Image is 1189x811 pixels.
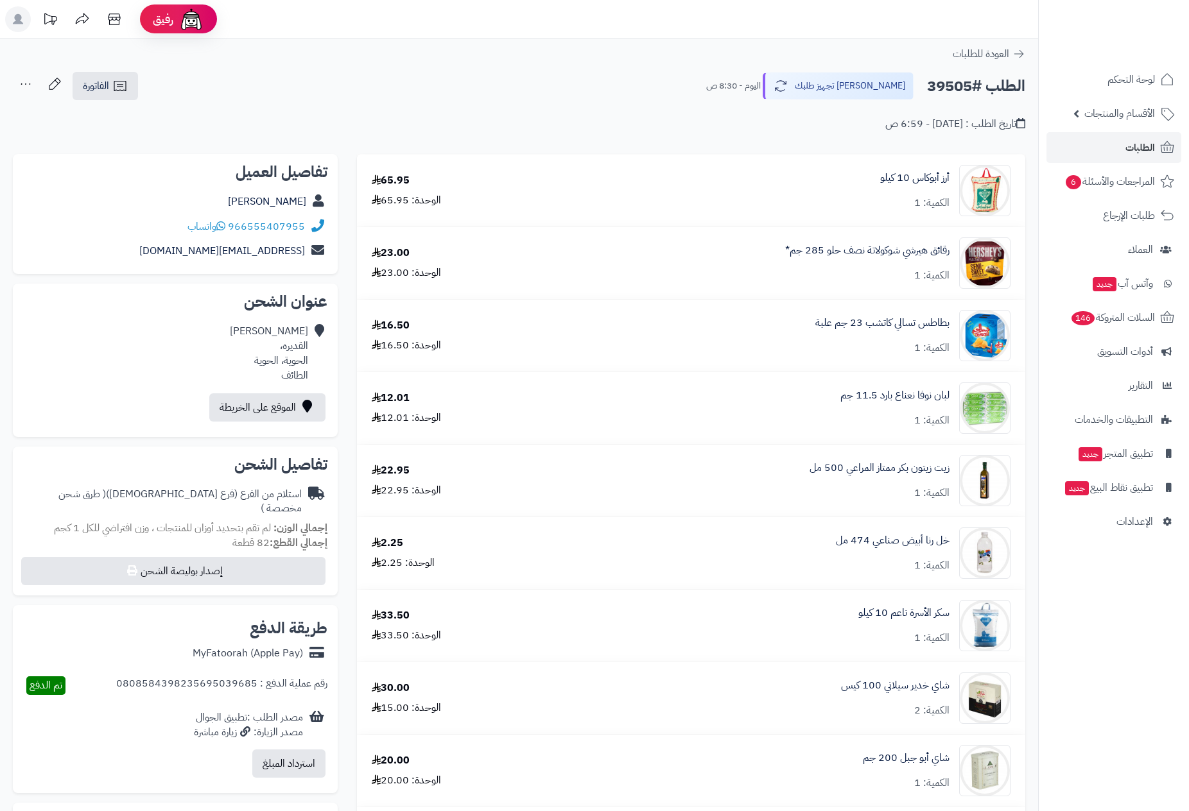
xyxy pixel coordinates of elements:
span: جديد [1093,277,1116,291]
a: المراجعات والأسئلة6 [1046,166,1181,197]
div: مصدر الطلب :تطبيق الجوال [194,710,303,740]
a: لبان نوفا نعناع بارد 11.5 جم [840,388,950,403]
div: استلام من الفرع (فرع [DEMOGRAPHIC_DATA]) [23,487,302,516]
span: وآتس آب [1091,275,1153,293]
a: وآتس آبجديد [1046,268,1181,299]
a: واتساب [187,219,225,234]
div: 30.00 [372,681,410,696]
a: لوحة التحكم [1046,64,1181,95]
a: تطبيق المتجرجديد [1046,438,1181,469]
span: تطبيق المتجر [1077,445,1153,463]
strong: إجمالي الوزن: [273,520,327,536]
div: رقم عملية الدفع : 0808584398235695039685 [116,676,327,695]
a: [EMAIL_ADDRESS][DOMAIN_NAME] [139,243,305,259]
a: أدوات التسويق [1046,336,1181,367]
button: استرداد المبلغ [252,749,325,778]
span: طلبات الإرجاع [1103,207,1155,225]
a: شاي خدير سيلاني 100 كيس [841,678,950,693]
div: الكمية: 2 [914,703,950,718]
a: السلات المتروكة146 [1046,302,1181,333]
div: 33.50 [372,608,410,623]
span: ( طرق شحن مخصصة ) [58,486,302,516]
a: خل رنا أبيض صناعي 474 مل [836,533,950,548]
div: الوحدة: 23.00 [372,266,441,280]
small: اليوم - 8:30 ص [706,80,761,92]
span: التقارير [1129,377,1153,395]
span: الفاتورة [83,78,109,94]
div: الكمية: 1 [914,413,950,428]
div: 65.95 [372,173,410,188]
span: تطبيق نقاط البيع [1064,479,1153,497]
span: لوحة التحكم [1107,71,1155,89]
div: 16.50 [372,318,410,333]
h2: عنوان الشحن [23,294,327,309]
div: الوحدة: 22.95 [372,483,441,498]
small: 82 قطعة [232,535,327,551]
div: الوحدة: 15.00 [372,701,441,715]
a: العملاء [1046,234,1181,265]
span: جديد [1065,481,1089,495]
a: 966555407955 [228,219,305,234]
div: الوحدة: 2.25 [372,556,435,570]
h2: تفاصيل العميل [23,164,327,180]
div: الكمية: 1 [914,268,950,283]
div: مصدر الزيارة: زيارة مباشرة [194,725,303,740]
span: أدوات التسويق [1097,343,1153,361]
a: أرز أبوكاس 10 كيلو [880,171,950,185]
a: سكر الأسرة ناعم 10 كيلو [858,606,950,620]
div: الوحدة: 20.00 [372,773,441,788]
span: العودة للطلبات [953,46,1009,62]
span: 146 [1072,311,1095,325]
a: الإعدادات [1046,506,1181,537]
a: شاي أبو جبل 200 جم [863,751,950,765]
img: 1664106064-Ono0D9PzzYLPIWFUMaSQglYHClbnF6ZYAG5vSfdZ-90x90.jpeg [960,600,1010,651]
div: الكمية: 1 [914,776,950,790]
h2: طريقة الدفع [250,620,327,636]
div: الكمية: 1 [914,558,950,573]
a: طلبات الإرجاع [1046,200,1181,231]
a: تطبيق نقاط البيعجديد [1046,472,1181,503]
span: السلات المتروكة [1070,309,1155,327]
span: لم تقم بتحديد أوزان للمنتجات ، وزن افتراضي للكل 1 كجم [54,520,271,536]
span: تم الدفع [30,678,62,693]
span: 6 [1066,175,1081,189]
img: 1664174778-20325-90x90.jpg [960,165,1010,216]
div: تاريخ الطلب : [DATE] - 6:59 ص [885,117,1025,132]
a: الطلبات [1046,132,1181,163]
div: الكمية: 1 [914,486,950,500]
span: الأقسام والمنتجات [1084,105,1155,123]
div: الوحدة: 65.95 [372,193,441,208]
a: رقائق هيرشي شوكولاتة نصف حلو 285 جم* [785,243,950,258]
div: 23.00 [372,246,410,260]
span: رفيق [153,12,173,27]
div: [PERSON_NAME] القديره، الحوية، الحوية الطائف [230,324,308,382]
span: جديد [1079,447,1102,461]
strong: إجمالي القطع: [270,535,327,551]
img: 1675254425-%D8%A7%D9%84%D8%AA%D9%82%D8%A7%D8%B7%20%D8%A7%D9%84%D9%88%D9%8A%D8%A8_1-2-2023_152458_... [960,237,1010,289]
a: الفاتورة [73,72,138,100]
img: 10563b216918b57eb9d39cad83e83d30d28a-90x90.jpg [960,382,1010,434]
span: التطبيقات والخدمات [1075,411,1153,429]
button: إصدار بوليصة الشحن [21,557,325,585]
img: 1665398165-81DG7dfT3wL-90x90.jpg [960,310,1010,361]
div: الكمية: 1 [914,341,950,355]
a: التطبيقات والخدمات [1046,404,1181,435]
a: تحديثات المنصة [34,6,66,35]
div: 22.95 [372,463,410,478]
h2: الطلب #39505 [927,73,1025,99]
span: الإعدادات [1116,513,1153,531]
a: الموقع على الخريطة [209,393,325,422]
span: الطلبات [1125,139,1155,157]
div: الكمية: 1 [914,196,950,210]
img: ai-face.png [178,6,204,32]
button: [PERSON_NAME] تجهيز طلبك [763,73,914,99]
div: الوحدة: 12.01 [372,411,441,425]
img: 235627b62106148e97c6f097dbd88f215f39-90x90.jpg [960,455,1010,506]
a: التقارير [1046,370,1181,401]
a: زيت زيتون بكر ممتاز المراعي 500 مل [810,461,950,475]
a: بطاطس تسالي كاتشب 23 جم علبة [815,316,950,330]
span: العملاء [1128,241,1153,259]
img: 2005adfa7824e1d0558b515287edb3dd8745-90x90.jpg [960,527,1010,579]
a: [PERSON_NAME] [228,194,306,209]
